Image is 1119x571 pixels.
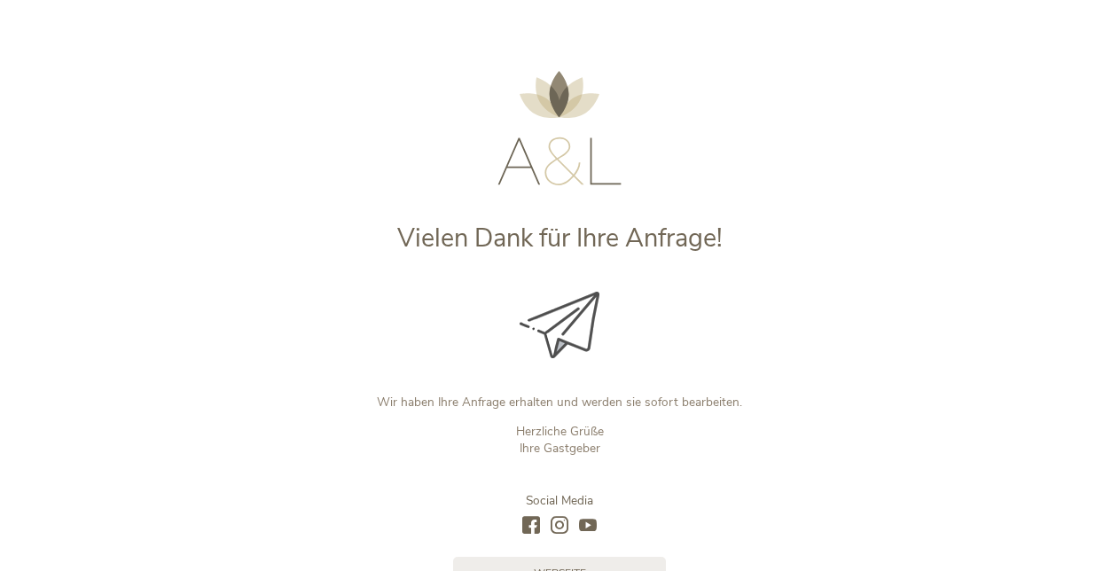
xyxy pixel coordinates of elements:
a: facebook [522,516,540,536]
img: AMONTI & LUNARIS Wellnessresort [497,71,622,185]
a: youtube [579,516,597,536]
a: instagram [551,516,568,536]
p: Wir haben Ihre Anfrage erhalten und werden sie sofort bearbeiten. [263,394,856,411]
p: Herzliche Grüße Ihre Gastgeber [263,423,856,457]
span: Vielen Dank für Ihre Anfrage! [397,221,723,255]
span: Social Media [526,492,593,509]
img: Vielen Dank für Ihre Anfrage! [520,292,599,358]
